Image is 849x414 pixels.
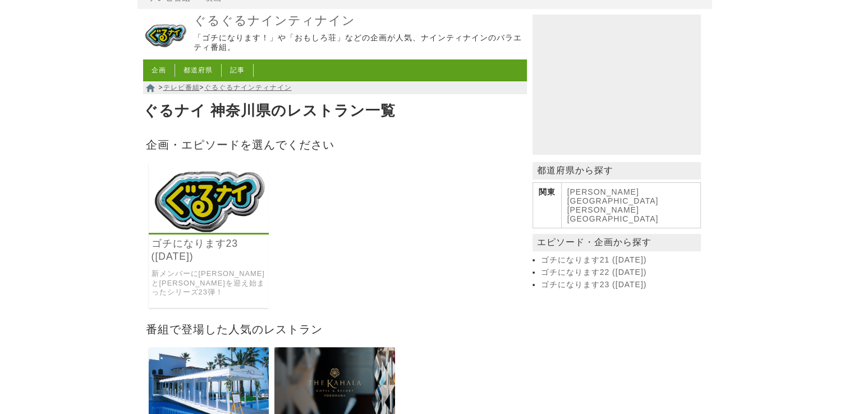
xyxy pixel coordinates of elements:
a: ぐるぐるナインティナイン [194,13,524,29]
a: [GEOGRAPHIC_DATA] [567,214,659,223]
p: 都道府県から探す [533,162,701,180]
h1: ぐるナイ 神奈川県のレストラン一覧 [143,99,527,123]
p: エピソード・企画から探す [533,234,701,251]
h2: 番組で登場した人気のレストラン [143,319,527,339]
img: ぐるぐるナインティナイン ゴチになります23 (2022年) [149,163,269,233]
a: ゴチになります21 ([DATE]) [541,255,698,265]
a: ゴチになります23 ([DATE]) [541,280,698,290]
a: ぐるぐるナインティナイン [204,84,292,91]
a: [PERSON_NAME] [567,205,639,214]
a: [PERSON_NAME][GEOGRAPHIC_DATA] [567,187,659,205]
th: 関東 [533,183,561,228]
a: ゴチになります22 ([DATE]) [541,268,698,278]
img: ぐるぐるナインティナイン [143,12,188,57]
p: 「ゴチになります！」や「おもしろ荘」などの企画が人気、ナインティナインのバラエティ番組。 [194,33,524,53]
nav: > > [143,81,527,94]
iframe: Advertisement [533,15,701,155]
a: ぐるぐるナインティナイン ゴチになります23 (2022年) [149,225,269,234]
a: ゴチになります23 ([DATE]) [152,237,267,263]
h2: 企画・エピソードを選んでください [143,135,527,154]
a: 新メンバーに[PERSON_NAME]と[PERSON_NAME]を迎え始まったシリーズ23弾！ [152,269,267,297]
a: 都道府県 [183,66,213,74]
a: 企画 [152,66,166,74]
a: 記事 [230,66,245,74]
a: ぐるぐるナインティナイン [143,49,188,58]
a: テレビ番組 [163,84,200,91]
